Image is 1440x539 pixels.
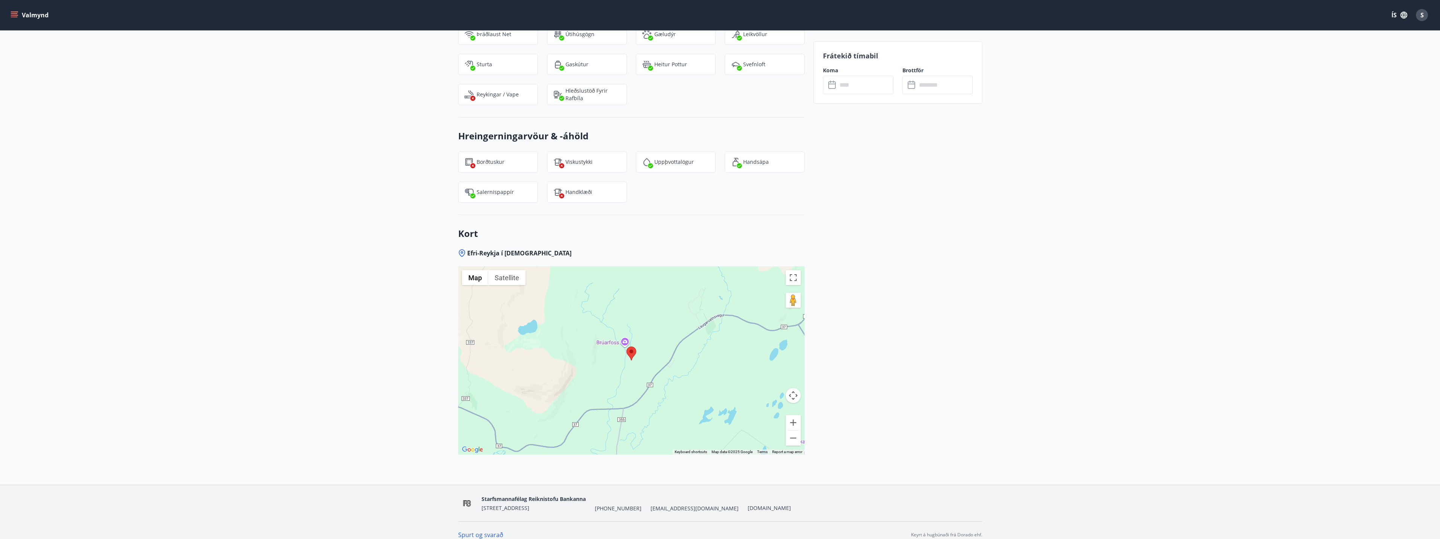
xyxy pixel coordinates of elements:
[553,188,562,197] img: uiBtL0ikWr40dZiggAgPY6zIBwQcLm3lMVfqTObx.svg
[465,60,474,69] img: fkJ5xMEnKf9CQ0V6c12WfzkDEsV4wRmoMqv4DnVF.svg
[654,31,676,38] p: Gæludýr
[467,249,571,257] span: Efri-Reykja í [DEMOGRAPHIC_DATA]
[786,270,801,285] button: Toggle fullscreen view
[553,60,562,69] img: 8ENmoI4irXQYYuBMoT0A4RDwxVOScARjCaqz7yHU.svg
[565,31,594,38] p: Útihúsgögn
[1413,6,1431,24] button: S
[477,31,511,38] p: Þráðlaust net
[902,67,973,74] label: Brottför
[654,61,687,68] p: Heitur pottur
[731,60,740,69] img: dbi0fcnBYsvu4k1gcwMltnZT9svnGSyCOUrTI4hU.svg
[1420,11,1424,19] span: S
[460,445,485,455] a: Open this area in Google Maps (opens a new window)
[743,61,765,68] p: Svefnloft
[462,270,488,285] button: Show street map
[731,30,740,39] img: qe69Qk1XRHxUS6SlVorqwOSuwvskut3fG79gUJPU.svg
[565,188,592,196] p: Handklæði
[654,158,694,166] p: Uppþvottalögur
[458,495,476,512] img: OV1EhlUOk1MBP6hKKUJbuONPgxBdnInkXmzMisYS.png
[675,449,707,455] button: Keyboard shortcuts
[786,431,801,446] button: Zoom out
[731,157,740,166] img: 96TlfpxwFVHR6UM9o3HrTVSiAREwRYtsizir1BR0.svg
[477,188,514,196] p: Salernispappír
[642,30,651,39] img: pxcaIm5dSOV3FS4whs1soiYWTwFQvksT25a9J10C.svg
[553,90,562,99] img: nH7E6Gw2rvWFb8XaSdRp44dhkQaj4PJkOoRYItBQ.svg
[772,450,802,454] a: Report a map error
[786,415,801,430] button: Zoom in
[553,30,562,39] img: zl1QXYWpuXQflmynrNOhYvHk3MCGPnvF2zCJrr1J.svg
[642,157,651,166] img: y5Bi4hK1jQC9cBVbXcWRSDyXCR2Ut8Z2VPlYjj17.svg
[465,30,474,39] img: HJRyFFsYp6qjeUYhR4dAD8CaCEsnIFYZ05miwXoh.svg
[748,504,791,512] a: [DOMAIN_NAME]
[488,270,526,285] button: Show satellite imagery
[786,293,801,308] button: Drag Pegman onto the map to open Street View
[743,31,767,38] p: Leikvöllur
[743,158,769,166] p: Handsápa
[823,51,973,61] p: Frátekið tímabil
[651,505,739,512] span: [EMAIL_ADDRESS][DOMAIN_NAME]
[553,157,562,166] img: tIVzTFYizac3SNjIS52qBBKOADnNn3qEFySneclv.svg
[712,450,753,454] span: Map data ©2025 Google
[565,61,588,68] p: Gaskútur
[465,157,474,166] img: FQTGzxj9jDlMaBqrp2yyjtzD4OHIbgqFuIf1EfZm.svg
[786,388,801,403] button: Map camera controls
[477,61,492,68] p: Sturta
[477,158,504,166] p: Borðtuskur
[465,90,474,99] img: QNIUl6Cv9L9rHgMXwuzGLuiJOj7RKqxk9mBFPqjq.svg
[565,158,593,166] p: Viskustykki
[642,60,651,69] img: h89QDIuHlAdpqTriuIvuEWkTH976fOgBEOOeu1mi.svg
[9,8,52,22] button: menu
[477,91,519,98] p: Reykingar / Vape
[565,87,620,102] p: Hleðslustöð fyrir rafbíla
[458,227,805,240] h3: Kort
[482,495,586,502] span: Starfsmannafélag Reiknistofu Bankanna
[757,450,768,454] a: Terms (opens in new tab)
[595,505,642,512] span: [PHONE_NUMBER]
[465,188,474,197] img: JsUkc86bAWErts0UzsjU3lk4pw2986cAIPoh8Yw7.svg
[911,531,982,538] p: Keyrt á hugbúnaði frá Dorado ehf.
[460,445,485,455] img: Google
[482,504,529,512] span: [STREET_ADDRESS]
[458,130,805,142] h3: Hreingerningarvöur & -áhöld
[1387,8,1411,22] button: ÍS
[823,67,893,74] label: Koma
[458,531,503,539] a: Spurt og svarað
